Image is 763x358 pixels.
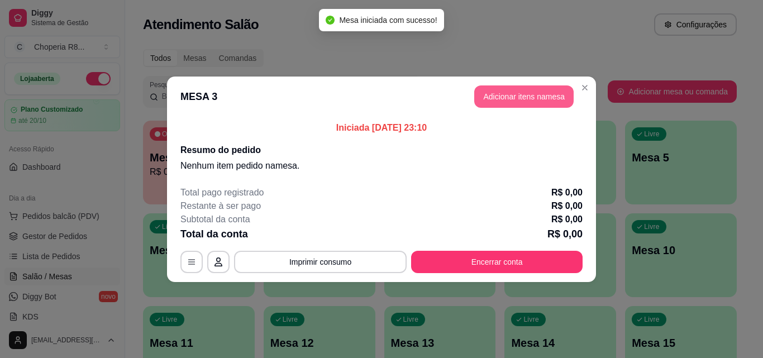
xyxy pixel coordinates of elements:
[234,251,407,273] button: Imprimir consumo
[180,121,583,135] p: Iniciada [DATE] 23:10
[180,226,248,242] p: Total da conta
[180,159,583,173] p: Nenhum item pedido na mesa .
[339,16,437,25] span: Mesa iniciada com sucesso!
[180,199,261,213] p: Restante à ser pago
[180,186,264,199] p: Total pago registrado
[547,226,583,242] p: R$ 0,00
[551,213,583,226] p: R$ 0,00
[180,144,583,157] h2: Resumo do pedido
[167,77,596,117] header: MESA 3
[326,16,335,25] span: check-circle
[576,79,594,97] button: Close
[551,199,583,213] p: R$ 0,00
[180,213,250,226] p: Subtotal da conta
[474,85,574,108] button: Adicionar itens namesa
[411,251,583,273] button: Encerrar conta
[551,186,583,199] p: R$ 0,00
